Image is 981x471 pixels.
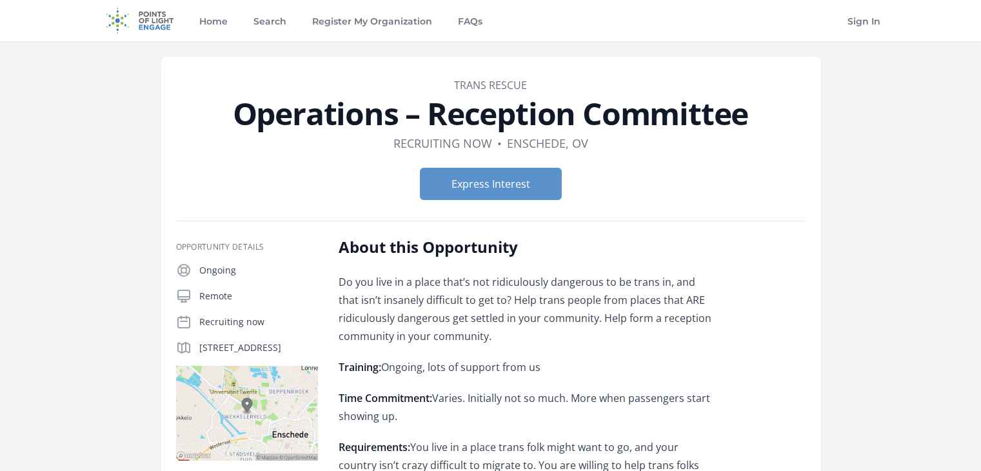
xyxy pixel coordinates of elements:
p: Varies. Initially not so much. More when passengers start showing up. [339,389,716,425]
strong: Training: [339,360,381,374]
strong: Time Commitment: [339,391,432,405]
p: [STREET_ADDRESS] [199,341,318,354]
p: Ongoing, lots of support from us [339,358,716,376]
p: Remote [199,290,318,303]
div: • [497,134,502,152]
strong: Requirements: [339,440,410,454]
p: Ongoing [199,264,318,277]
h3: Opportunity Details [176,242,318,252]
dd: Enschede, OV [507,134,588,152]
button: Express Interest [420,168,562,200]
h1: Operations – Reception Committee [176,98,806,129]
p: Do you live in a place that’s not ridiculously dangerous to be trans in, and that isn’t insanely ... [339,273,716,345]
p: Recruiting now [199,316,318,328]
h2: About this Opportunity [339,237,716,257]
a: Trans Rescue [454,78,527,92]
dd: Recruiting now [393,134,492,152]
img: Map [176,366,318,461]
